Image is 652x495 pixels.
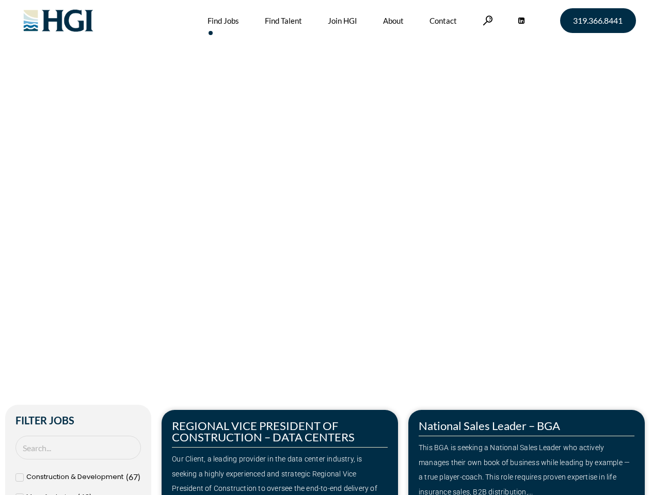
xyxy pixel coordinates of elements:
span: Next Move [193,160,344,194]
a: Search [483,15,493,25]
a: Home [37,208,59,218]
span: ) [138,472,140,482]
a: REGIONAL VICE PRESIDENT OF CONSTRUCTION – DATA CENTERS [172,419,355,444]
a: 319.366.8441 [560,8,636,33]
span: ( [126,472,129,482]
input: Search Job [15,436,141,460]
span: Construction & Development [26,470,123,485]
span: » [37,208,79,218]
span: Jobs [62,208,79,218]
span: Make Your [37,158,186,195]
a: National Sales Leader – BGA [419,419,560,433]
h2: Filter Jobs [15,415,141,425]
span: 319.366.8441 [573,16,623,25]
span: 67 [129,472,138,482]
